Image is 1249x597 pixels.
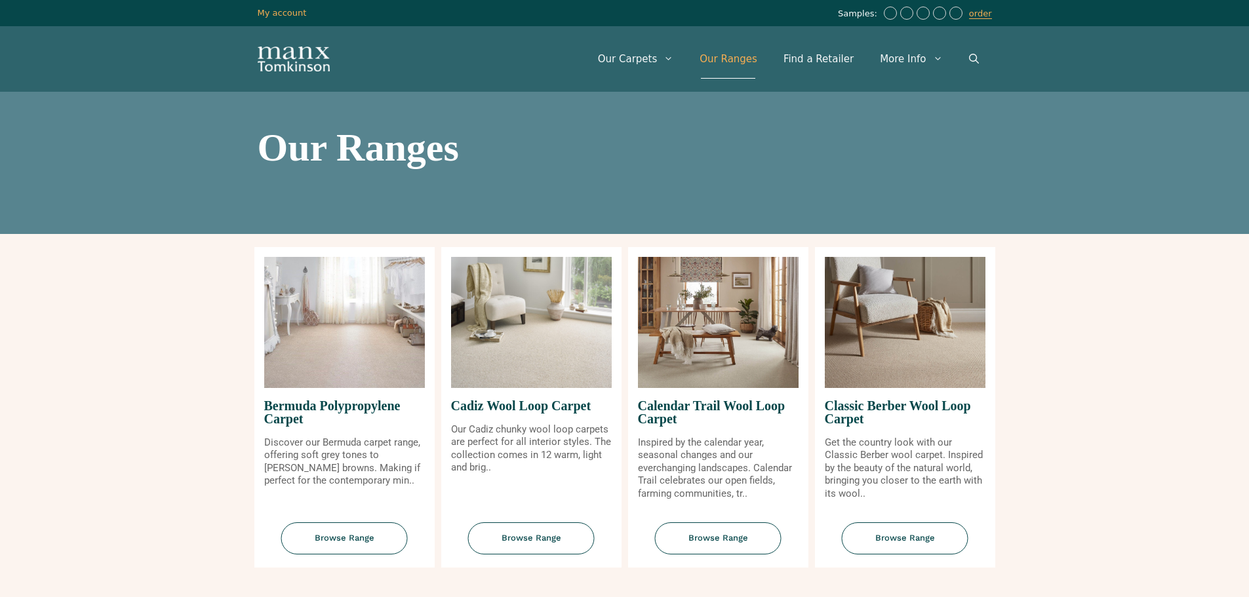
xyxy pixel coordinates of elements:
p: Inspired by the calendar year, seasonal changes and our everchanging landscapes. Calendar Trail c... [638,436,799,501]
a: order [969,9,992,19]
img: Calendar Trail Wool Loop Carpet [638,257,799,388]
nav: Primary [585,39,992,79]
span: Samples: [838,9,881,20]
p: Get the country look with our Classic Berber wool carpet. Inspired by the beauty of the natural w... [825,436,985,501]
a: Browse Range [628,522,808,568]
a: Our Carpets [585,39,687,79]
img: Manx Tomkinson [258,47,330,71]
a: Browse Range [254,522,435,568]
span: Classic Berber Wool Loop Carpet [825,388,985,436]
a: Open Search Bar [956,39,992,79]
span: Calendar Trail Wool Loop Carpet [638,388,799,436]
span: Bermuda Polypropylene Carpet [264,388,425,436]
a: Browse Range [441,522,622,568]
img: Cadiz Wool Loop Carpet [451,257,612,388]
span: Browse Range [842,522,968,554]
img: Classic Berber Wool Loop Carpet [825,257,985,388]
a: My account [258,8,307,18]
p: Discover our Bermuda carpet range, offering soft grey tones to [PERSON_NAME] browns. Making if pe... [264,436,425,488]
a: Find a Retailer [770,39,867,79]
span: Cadiz Wool Loop Carpet [451,388,612,423]
span: Browse Range [655,522,782,554]
a: More Info [867,39,955,79]
a: Our Ranges [686,39,770,79]
span: Browse Range [468,522,595,554]
p: Our Cadiz chunky wool loop carpets are perfect for all interior styles. The collection comes in 1... [451,423,612,474]
span: Browse Range [281,522,408,554]
a: Browse Range [815,522,995,568]
img: Bermuda Polypropylene Carpet [264,257,425,388]
h1: Our Ranges [258,128,992,167]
